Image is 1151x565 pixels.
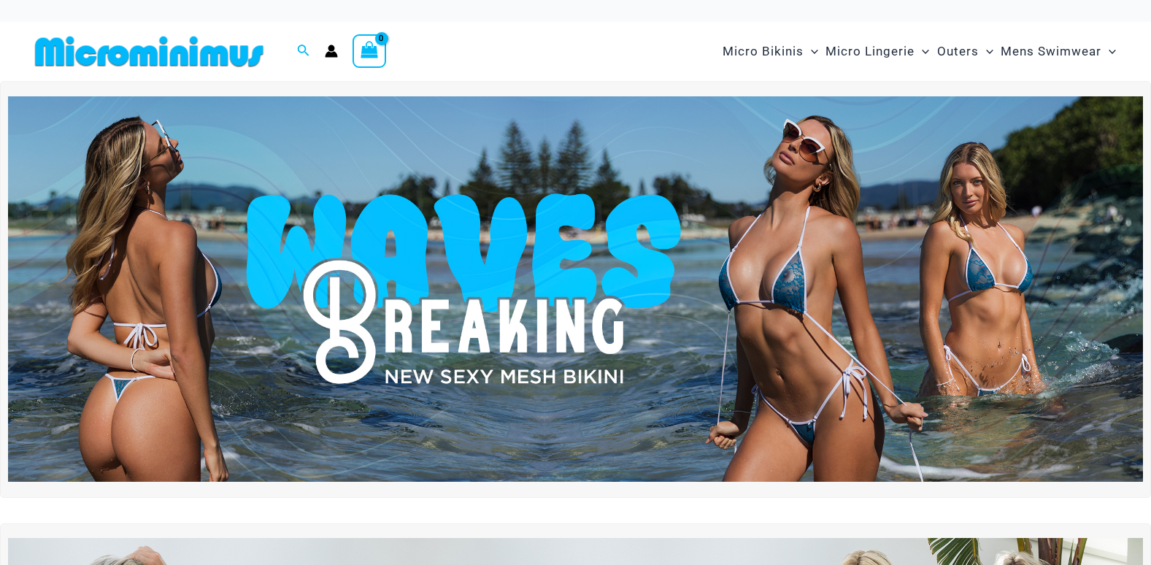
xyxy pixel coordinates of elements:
[719,29,822,74] a: Micro BikinisMenu ToggleMenu Toggle
[1001,33,1101,70] span: Mens Swimwear
[915,33,929,70] span: Menu Toggle
[937,33,979,70] span: Outers
[717,27,1122,76] nav: Site Navigation
[822,29,933,74] a: Micro LingerieMenu ToggleMenu Toggle
[825,33,915,70] span: Micro Lingerie
[8,96,1143,482] img: Waves Breaking Ocean Bikini Pack
[297,42,310,61] a: Search icon link
[29,35,269,68] img: MM SHOP LOGO FLAT
[933,29,997,74] a: OutersMenu ToggleMenu Toggle
[997,29,1120,74] a: Mens SwimwearMenu ToggleMenu Toggle
[979,33,993,70] span: Menu Toggle
[723,33,804,70] span: Micro Bikinis
[325,45,338,58] a: Account icon link
[353,34,386,68] a: View Shopping Cart, empty
[1101,33,1116,70] span: Menu Toggle
[804,33,818,70] span: Menu Toggle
